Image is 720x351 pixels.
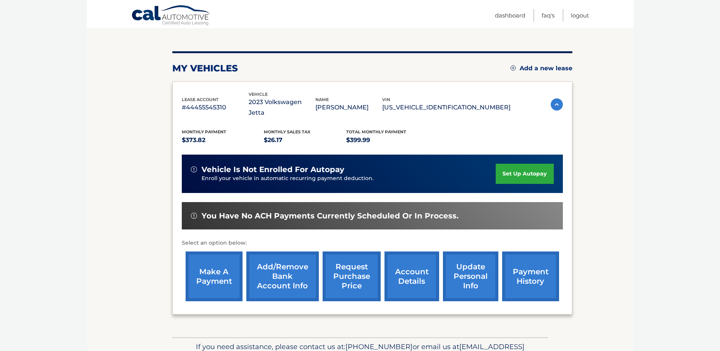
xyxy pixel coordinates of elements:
[495,9,525,22] a: Dashboard
[315,102,382,113] p: [PERSON_NAME]
[182,135,264,145] p: $373.82
[131,5,211,27] a: Cal Automotive
[172,63,238,74] h2: my vehicles
[510,65,572,72] a: Add a new lease
[382,102,510,113] p: [US_VEHICLE_IDENTIFICATION_NUMBER]
[443,251,498,301] a: update personal info
[323,251,381,301] a: request purchase price
[510,65,516,71] img: add.svg
[182,102,249,113] p: #44455545310
[382,97,390,102] span: vin
[186,251,243,301] a: make a payment
[542,9,555,22] a: FAQ's
[182,239,563,248] p: Select an option below:
[264,135,346,145] p: $26.17
[182,129,226,134] span: Monthly Payment
[502,251,559,301] a: payment history
[182,97,219,102] span: lease account
[571,9,589,22] a: Logout
[191,213,197,219] img: alert-white.svg
[249,97,315,118] p: 2023 Volkswagen Jetta
[202,174,496,183] p: Enroll your vehicle in automatic recurring payment deduction.
[202,211,458,221] span: You have no ACH payments currently scheduled or in process.
[345,342,413,351] span: [PHONE_NUMBER]
[315,97,329,102] span: name
[346,129,406,134] span: Total Monthly Payment
[202,165,344,174] span: vehicle is not enrolled for autopay
[551,98,563,111] img: accordion-active.svg
[246,251,319,301] a: Add/Remove bank account info
[384,251,439,301] a: account details
[191,166,197,172] img: alert-white.svg
[264,129,310,134] span: Monthly sales Tax
[346,135,429,145] p: $399.99
[249,92,268,97] span: vehicle
[496,164,553,184] a: set up autopay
